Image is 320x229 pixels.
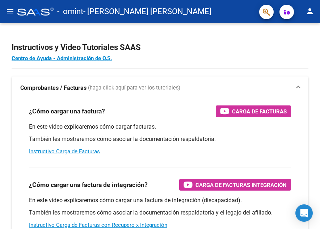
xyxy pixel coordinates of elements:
strong: Comprobantes / Facturas [20,84,87,92]
span: Carga de Facturas [232,107,287,116]
mat-icon: menu [6,7,14,16]
a: Centro de Ayuda - Administración de O.S. [12,55,112,62]
span: (haga click aquí para ver los tutoriales) [88,84,180,92]
a: Instructivo Carga de Facturas [29,148,100,155]
span: Carga de Facturas Integración [195,180,287,190]
h2: Instructivos y Video Tutoriales SAAS [12,41,308,54]
h3: ¿Cómo cargar una factura? [29,106,105,116]
p: En este video explicaremos cómo cargar una factura de integración (discapacidad). [29,196,291,204]
p: También les mostraremos cómo asociar la documentación respaldatoria. [29,135,291,143]
mat-icon: person [306,7,314,16]
h3: ¿Cómo cargar una factura de integración? [29,180,148,190]
span: - [PERSON_NAME] [PERSON_NAME] [83,4,211,20]
a: Instructivo Carga de Facturas con Recupero x Integración [29,222,167,228]
button: Carga de Facturas Integración [179,179,291,191]
mat-expansion-panel-header: Comprobantes / Facturas (haga click aquí para ver los tutoriales) [12,76,308,100]
span: - omint [57,4,83,20]
p: En este video explicaremos cómo cargar facturas. [29,123,291,131]
p: También les mostraremos cómo asociar la documentación respaldatoria y el legajo del afiliado. [29,209,291,217]
div: Open Intercom Messenger [295,204,313,222]
button: Carga de Facturas [216,105,291,117]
